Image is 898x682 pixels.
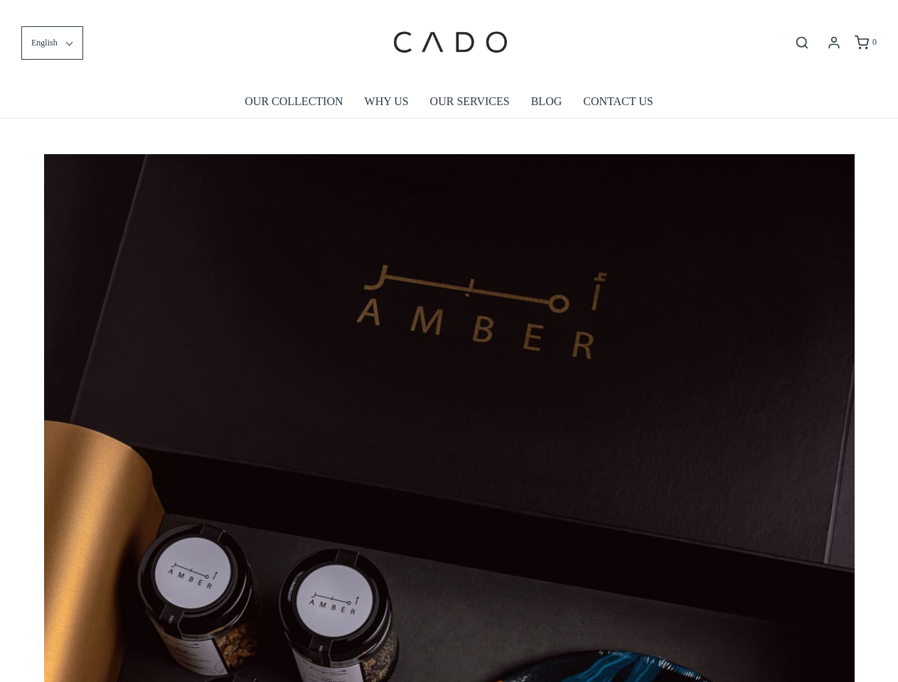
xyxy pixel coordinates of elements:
span: English [31,36,58,50]
a: WHY US [365,85,409,118]
img: cadogifting [389,11,510,75]
button: Open search bar [789,35,815,50]
span: 0 [872,37,877,47]
a: OUR SERVICES [430,85,510,118]
a: BLOG [531,85,562,118]
a: OUR COLLECTION [245,85,343,118]
a: CONTACT US [583,85,653,118]
button: English [21,26,83,60]
a: 0 [853,36,877,50]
